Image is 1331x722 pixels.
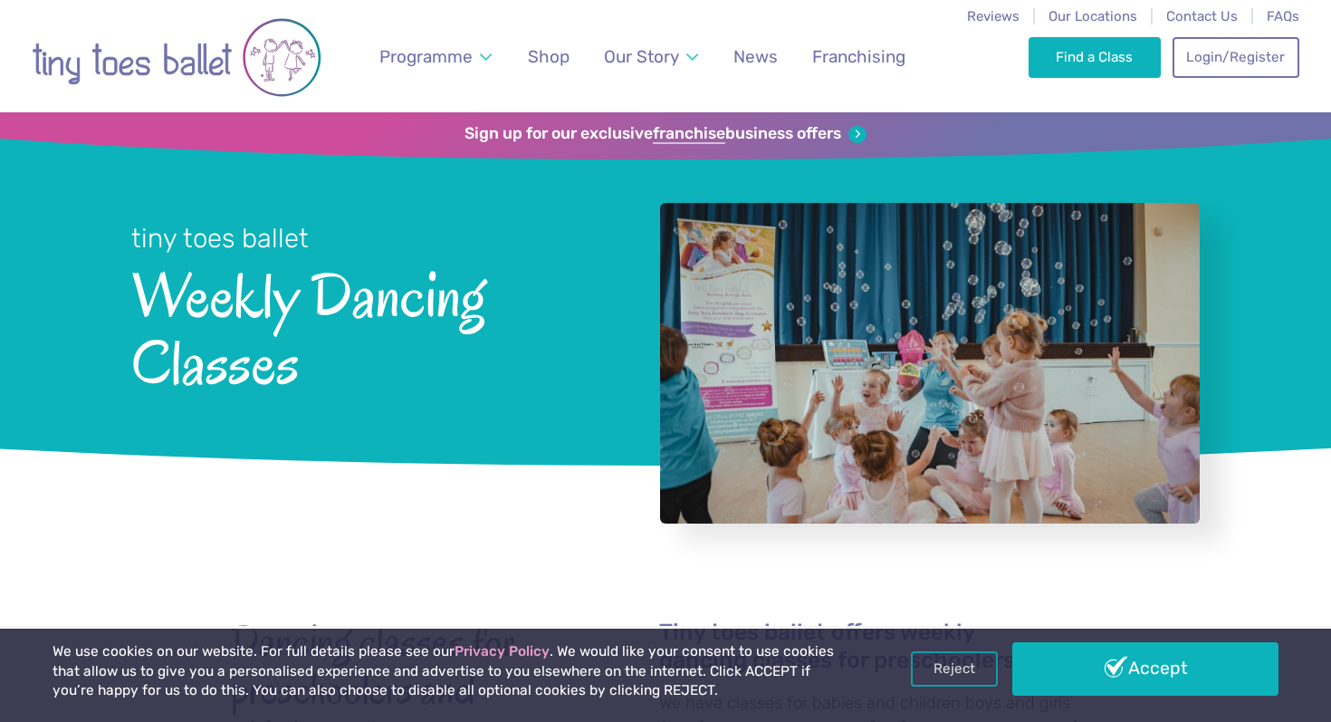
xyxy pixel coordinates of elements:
[812,46,905,67] span: Franchising
[131,223,309,254] small: tiny toes ballet
[659,618,1100,674] h4: Tiny toes ballet offers weekly
[1173,37,1299,77] a: Login/Register
[520,35,579,78] a: Shop
[528,46,570,67] span: Shop
[604,46,679,67] span: Our Story
[371,35,501,78] a: Programme
[131,256,612,397] span: Weekly Dancing Classes
[733,46,778,67] span: News
[724,35,786,78] a: News
[1029,37,1162,77] a: Find a Class
[1267,8,1299,24] a: FAQs
[911,651,998,686] a: Reject
[464,124,866,144] a: Sign up for our exclusivefranchisebusiness offers
[967,8,1020,24] a: Reviews
[1166,8,1238,24] a: Contact Us
[804,35,914,78] a: Franchising
[53,642,849,701] p: We use cookies on our website. For full details please see our . We would like your consent to us...
[379,46,473,67] span: Programme
[1012,642,1278,695] a: Accept
[596,35,707,78] a: Our Story
[653,124,725,144] strong: franchise
[32,12,321,103] img: tiny toes ballet
[1049,8,1137,24] a: Our Locations
[455,643,550,659] a: Privacy Policy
